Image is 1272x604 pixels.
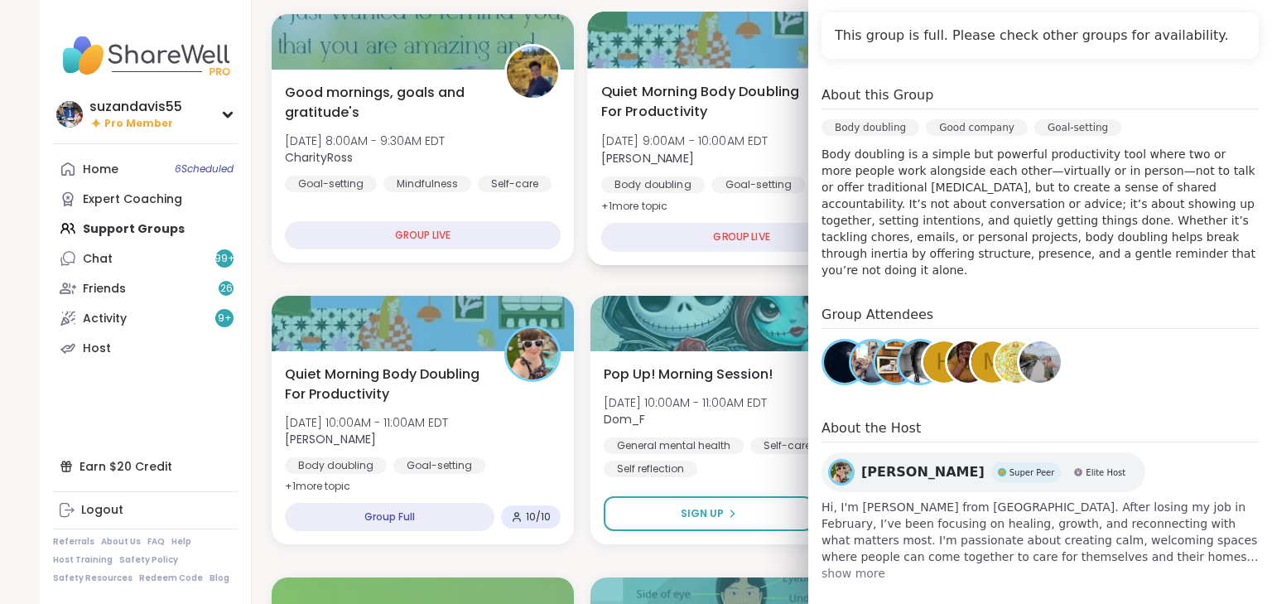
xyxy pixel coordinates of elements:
b: [PERSON_NAME] [601,149,694,166]
h4: Group Attendees [821,305,1259,329]
span: Sign Up [681,506,724,521]
div: Group Full [285,503,494,531]
a: AmberWolffWizard [873,339,919,385]
span: show more [821,565,1259,582]
button: Sign Up [604,496,813,531]
h4: About the Host [821,418,1259,442]
div: Friends [83,281,126,297]
span: Quiet Morning Body Doubling For Productivity [285,365,486,404]
div: Self reflection [604,461,697,477]
div: Expert Coaching [83,191,182,208]
a: Logout [53,495,238,525]
span: Good mornings, goals and gratitude's [285,83,486,123]
a: Host [53,333,238,363]
a: Blog [210,573,229,584]
span: [DATE] 8:00AM - 9:30AM EDT [285,133,445,149]
a: Safety Policy [119,554,178,566]
a: About Us [101,536,141,548]
span: [DATE] 9:00AM - 10:00AM EDT [601,133,768,149]
span: [DATE] 10:00AM - 11:00AM EDT [285,414,448,431]
div: Goal-setting [393,457,485,474]
a: Chat99+ [53,244,238,273]
span: h [936,346,952,379]
p: Body doubling is a simple but powerful productivity tool where two or more people work alongside ... [821,146,1259,278]
img: Super Peer [998,468,1006,476]
img: Adrienne_QueenOfTheDawn [507,328,558,379]
div: Mindfulness [383,176,471,192]
div: Chat [83,251,113,268]
span: M [983,346,1001,379]
a: Safety Resources [53,573,132,584]
b: Dom_F [604,411,645,428]
span: 6 Scheduled [175,162,234,176]
img: Adrienne_QueenOfTheDawn [831,461,852,483]
span: 10 / 10 [526,510,551,524]
img: QueenOfTheNight [824,341,865,383]
span: Super Peer [1009,466,1055,479]
a: VictoriaAndDoggie [849,339,895,385]
div: Home [83,162,118,178]
img: VictoriaAndDoggie [851,341,893,383]
span: [PERSON_NAME] [861,462,985,482]
span: Pro Member [104,117,173,131]
div: GROUP LIVE [601,223,883,252]
a: chongstress [1017,339,1063,385]
span: 26 [220,282,233,296]
div: GROUP LIVE [285,221,561,249]
span: 99 + [214,252,235,266]
a: Host Training [53,554,113,566]
div: Self-care [478,176,552,192]
div: Host [83,341,111,357]
img: CharityRoss [507,46,558,98]
img: suzandavis55 [56,101,83,128]
span: [DATE] 10:00AM - 11:00AM EDT [604,394,767,411]
img: Tasha_Chi [899,341,941,383]
h4: This group is full. Please check other groups for availability. [835,26,1245,46]
a: Activity9+ [53,303,238,333]
img: chongstress [1019,341,1061,383]
div: Body doubling [601,176,705,193]
div: Earn $20 Credit [53,452,238,481]
img: CreativeForce [995,341,1037,383]
a: Help [171,536,191,548]
h4: About this Group [821,85,933,105]
div: Self-care [750,437,824,454]
a: Expert Coaching [53,184,238,214]
b: [PERSON_NAME] [285,431,376,447]
a: Referrals [53,536,94,548]
a: Adrienne_QueenOfTheDawn[PERSON_NAME]Super PeerSuper PeerElite HostElite Host [821,452,1145,492]
span: Elite Host [1086,466,1125,479]
img: Elite Host [1074,468,1082,476]
div: General mental health [604,437,744,454]
span: 9 + [218,312,232,326]
div: Goal-setting [712,176,806,193]
span: Pop Up! Morning Session! [604,365,773,384]
img: Leanna85 [947,341,989,383]
div: Body doubling [821,119,919,136]
img: AmberWolffWizard [875,341,917,383]
span: Quiet Morning Body Doubling For Productivity [601,81,807,122]
div: Good company [926,119,1028,136]
span: Hi, I'm [PERSON_NAME] from [GEOGRAPHIC_DATA]. After losing my job in February, I’ve been focusing... [821,499,1259,565]
b: CharityRoss [285,149,353,166]
a: FAQ [147,536,165,548]
img: ShareWell Nav Logo [53,27,238,85]
div: Goal-setting [285,176,377,192]
a: Redeem Code [139,573,203,584]
a: Home6Scheduled [53,154,238,184]
div: Activity [83,311,127,327]
div: suzandavis55 [89,98,182,116]
div: Body doubling [285,457,387,474]
a: Friends26 [53,273,238,303]
div: Goal-setting [1034,119,1121,136]
a: QueenOfTheNight [821,339,868,385]
a: Tasha_Chi [897,339,943,385]
a: Leanna85 [945,339,991,385]
div: Logout [81,502,123,519]
a: h [921,339,967,385]
a: M [969,339,1015,385]
a: CreativeForce [993,339,1039,385]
